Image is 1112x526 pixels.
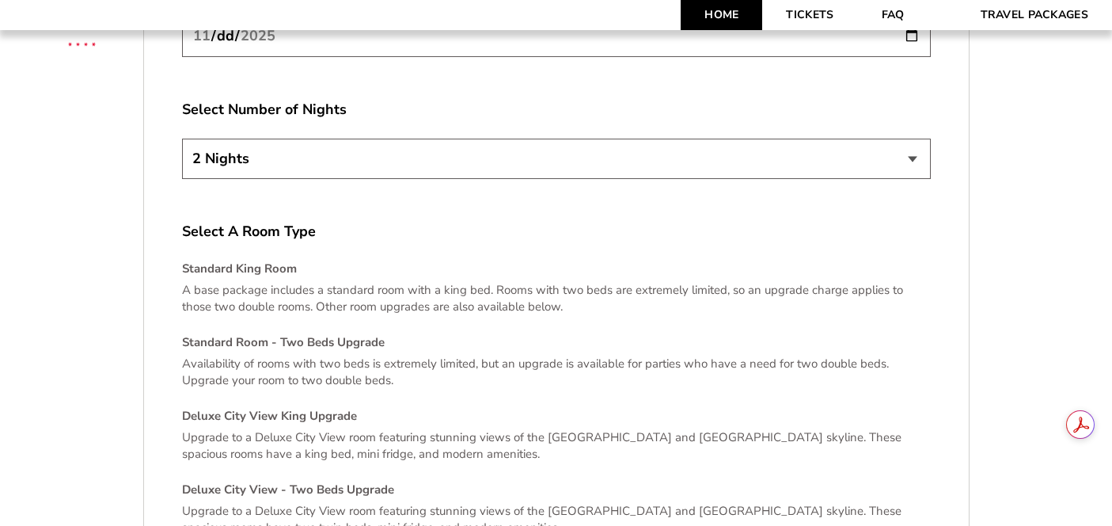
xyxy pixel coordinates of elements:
h4: Standard King Room [182,261,931,277]
h4: Standard Room - Two Beds Upgrade [182,334,931,351]
h4: Deluxe City View King Upgrade [182,408,931,425]
label: Select Number of Nights [182,100,931,120]
img: CBS Sports Thanksgiving Classic [47,8,116,77]
h4: Deluxe City View - Two Beds Upgrade [182,482,931,498]
label: Select A Room Type [182,222,931,242]
p: Availability of rooms with two beds is extremely limited, but an upgrade is available for parties... [182,356,931,389]
p: A base package includes a standard room with a king bed. Rooms with two beds are extremely limite... [182,282,931,315]
p: Upgrade to a Deluxe City View room featuring stunning views of the [GEOGRAPHIC_DATA] and [GEOGRAP... [182,429,931,463]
